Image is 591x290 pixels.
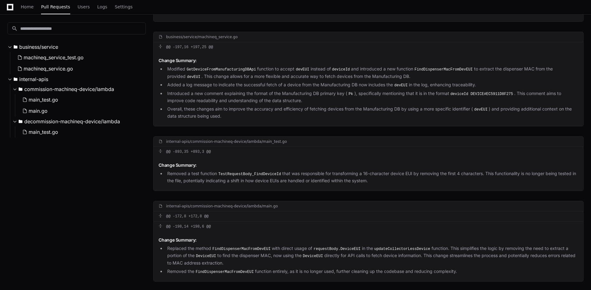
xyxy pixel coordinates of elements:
[165,66,578,80] li: Modified function to accept instead of and introduced a new function to extract the dispenser MAC...
[154,42,583,52] div: @@ -197,16 +197,25 @@
[166,139,287,144] div: internal-apis/commission-machineq-device/lambda/main_test.go
[19,43,58,51] span: business/service
[97,5,107,9] span: Logs
[294,67,310,72] code: devEUI
[24,65,73,72] span: machineq_service.go
[413,67,474,72] code: FindDispenserMacFromDevEUI
[165,170,578,184] li: Removed a test function that was responsible for transforming a 16-character device EUI by removi...
[225,9,286,15] code: FindDispenserMacFromDevEUI
[373,246,432,252] code: updateCollectorLessDevice
[186,74,201,80] code: devEUI
[165,245,578,267] li: Replaced the method with direct usage of in the function. This simplifies the logic by removing t...
[24,54,84,61] span: machineq_service_test.go
[159,162,196,168] span: Change Summary:
[21,5,34,9] span: Home
[165,81,578,89] li: Added a log message to indicate the successful fetch of a device from the Manufacturing DB now in...
[194,269,255,275] code: FindDispenserMacFromDevEUI
[7,74,146,84] button: internal-apis
[14,43,17,51] svg: Directory
[154,211,583,221] div: @@ -172,8 +172,8 @@
[19,75,48,83] span: internal-apis
[166,204,278,209] div: internal-apis/commission-machineq-device/lambda/main.go
[12,25,18,32] mat-icon: search
[20,94,142,105] button: main_test.go
[12,84,146,94] button: commission-machineq-device/lambda
[7,42,146,52] button: business/service
[185,67,257,72] code: GetDeviceFromManufacturingDBApi
[24,118,120,125] span: decommission-machineq-device/lambda
[19,118,22,125] svg: Directory
[195,253,217,259] code: DeviceEUI
[347,91,354,97] code: Pk
[159,58,196,63] span: Change Summary:
[20,105,142,116] button: main.go
[41,5,70,9] span: Pull Requests
[473,107,489,112] code: devEUI
[29,96,58,103] span: main_test.go
[165,268,578,275] li: Removed the function entirely, as it is no longer used, further cleaning up the codebase and redu...
[12,116,146,126] button: decommission-machineq-device/lambda
[78,5,90,9] span: Users
[29,107,48,115] span: main.go
[312,246,362,252] code: requestBody.DeviceEUI
[211,246,272,252] code: FindDispenserMacFromDevEUI
[20,126,142,138] button: main_test.go
[165,90,578,104] li: Introduced a new comment explaining the format of the Manufacturing DB primary key ( ), specifica...
[449,91,515,97] code: deviceId DEVICE#EC5911D8F275
[154,222,583,232] div: @@ -198,14 +198,6 @@
[19,85,22,93] svg: Directory
[393,83,409,88] code: devEUI
[302,253,324,259] code: DeviceEUI
[15,52,142,63] button: machineq_service_test.go
[154,147,583,157] div: @@ -893,35 +893,3 @@
[159,237,196,242] span: Change Summary:
[217,171,282,177] code: TestRequestBody_FindDeviceId
[29,128,58,136] span: main_test.go
[15,63,142,74] button: machineq_service.go
[331,67,351,72] code: deviceId
[14,75,17,83] svg: Directory
[24,85,114,93] span: commission-machineq-device/lambda
[166,34,238,39] div: business/service/machineq_service.go
[165,106,578,120] li: Overall, these changes aim to improve the accuracy and efficiency of fetching devices from the Ma...
[115,5,132,9] span: Settings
